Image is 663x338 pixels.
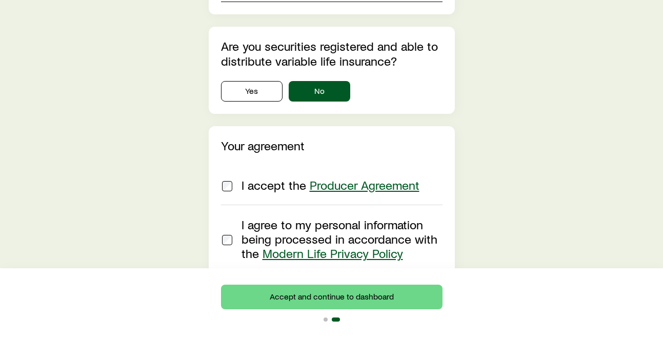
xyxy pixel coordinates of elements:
label: Your agreement [221,138,305,153]
a: Producer Agreement [310,177,419,192]
a: Modern Life Privacy Policy [263,246,403,261]
span: I accept the [242,177,419,192]
button: No [289,81,350,102]
div: securitiesRegistrationInfo.isSecuritiesRegistered [221,81,443,102]
label: Are you securities registered and able to distribute variable life insurance? [221,38,438,68]
span: I agree to my personal information being processed in accordance with the [242,217,437,261]
input: I agree to my personal information being processed in accordance with the Modern Life Privacy Policy [222,235,232,245]
button: Accept and continue to dashboard [221,285,443,309]
button: Yes [221,81,283,102]
input: I accept the Producer Agreement [222,181,232,191]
